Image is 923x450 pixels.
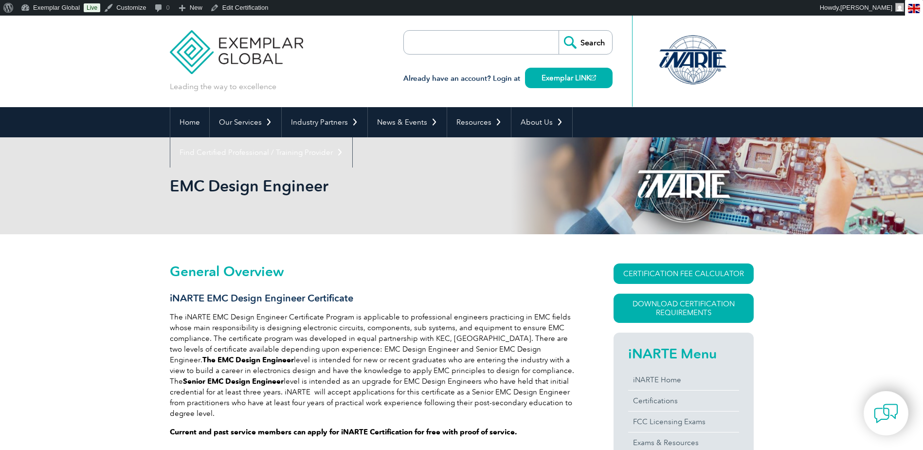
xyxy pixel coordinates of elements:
[628,412,739,432] a: FCC Licensing Exams
[170,263,579,279] h2: General Overview
[282,107,367,137] a: Industry Partners
[447,107,511,137] a: Resources
[170,176,543,195] h1: EMC Design Engineer
[511,107,572,137] a: About Us
[170,16,304,74] img: Exemplar Global
[170,428,517,436] strong: Current and past service members can apply for iNARTE Certification for free with proof of service.
[614,263,754,284] a: CERTIFICATION FEE CALCULATOR
[908,4,920,13] img: en
[170,312,579,419] p: The iNARTE EMC Design Engineer Certificate Program is applicable to professional engineers practi...
[84,3,100,12] a: Live
[210,107,281,137] a: Our Services
[403,73,613,85] h3: Already have an account? Login at
[559,31,612,54] input: Search
[368,107,447,137] a: News & Events
[170,81,276,92] p: Leading the way to excellence
[170,107,209,137] a: Home
[840,4,892,11] span: [PERSON_NAME]
[614,294,754,323] a: Download Certification Requirements
[874,401,898,426] img: contact-chat.png
[202,356,294,364] strong: The EMC Design Engineer
[628,370,739,390] a: iNARTE Home
[628,391,739,411] a: Certifications
[628,346,739,361] h2: iNARTE Menu
[591,75,596,80] img: open_square.png
[183,377,284,386] strong: Senior EMC Design Engineer
[525,68,613,88] a: Exemplar LINK
[170,137,352,168] a: Find Certified Professional / Training Provider
[170,292,579,304] h3: iNARTE EMC Design Engineer Certificate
